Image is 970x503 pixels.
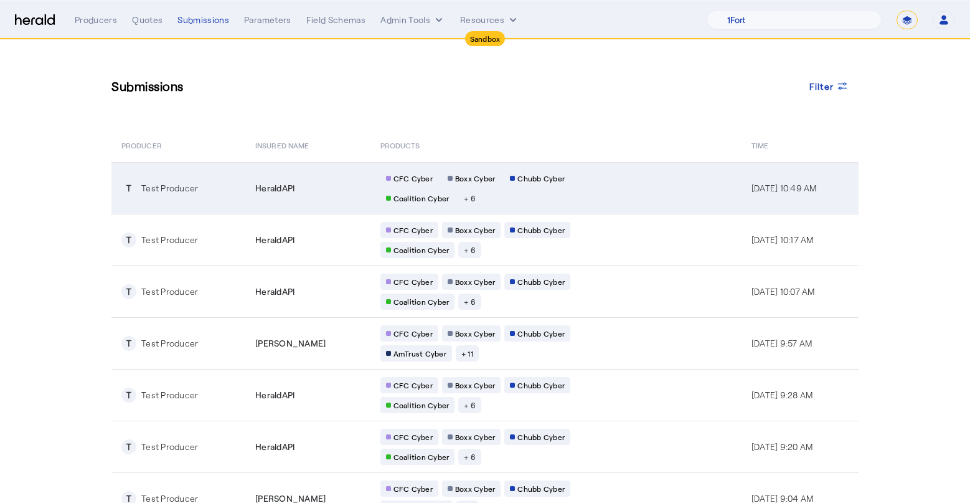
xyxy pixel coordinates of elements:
span: CFC Cyber [393,328,433,338]
span: CFC Cyber [393,432,433,442]
span: Boxx Cyber [455,173,496,183]
span: Chubb Cyber [517,277,565,287]
span: Chubb Cyber [517,225,565,235]
span: + 6 [464,452,476,462]
span: Coalition Cyber [393,400,450,410]
span: + 11 [461,348,473,358]
span: CFC Cyber [393,277,433,287]
span: + 6 [464,400,476,410]
div: Field Schemas [306,14,366,26]
span: Chubb Cyber [517,380,565,390]
div: Test Producer [141,389,198,401]
h3: Submissions [111,77,184,95]
span: PRODUCTS [380,138,420,151]
span: Boxx Cyber [455,484,496,494]
span: Coalition Cyber [393,245,450,255]
div: T [121,232,136,247]
span: Chubb Cyber [517,484,565,494]
span: CFC Cyber [393,484,433,494]
span: HeraldAPI [255,389,294,401]
span: HeraldAPI [255,182,294,194]
span: Time [751,138,768,151]
span: Boxx Cyber [455,380,496,390]
span: Insured Name [255,138,309,151]
span: [DATE] 10:49 AM [751,183,817,193]
span: Coalition Cyber [393,297,450,307]
div: Parameters [244,14,291,26]
span: + 6 [464,297,476,307]
span: [DATE] 9:20 AM [751,441,813,452]
span: HeraldAPI [255,234,294,246]
button: internal dropdown menu [380,14,445,26]
span: + 6 [464,245,476,255]
span: Coalition Cyber [393,452,450,462]
span: Chubb Cyber [517,432,565,442]
div: Quotes [132,14,162,26]
div: Submissions [177,14,229,26]
span: Chubb Cyber [517,328,565,338]
span: CFC Cyber [393,380,433,390]
span: Boxx Cyber [455,277,496,287]
div: Test Producer [141,441,198,453]
div: Test Producer [141,285,198,298]
span: HeraldAPI [255,285,294,298]
span: CFC Cyber [393,173,433,183]
div: Test Producer [141,182,198,194]
span: [DATE] 9:28 AM [751,390,813,400]
img: Herald Logo [15,14,55,26]
span: [DATE] 10:07 AM [751,286,815,297]
div: Test Producer [141,337,198,350]
span: [DATE] 10:17 AM [751,234,814,245]
div: T [121,439,136,454]
span: Boxx Cyber [455,225,496,235]
span: Coalition Cyber [393,193,450,203]
span: CFC Cyber [393,225,433,235]
span: PRODUCER [121,138,162,151]
span: HeraldAPI [255,441,294,453]
button: Filter [799,75,859,97]
div: T [121,181,136,196]
span: AmTrust Cyber [393,348,446,358]
div: T [121,284,136,299]
span: Chubb Cyber [517,173,565,183]
div: T [121,336,136,351]
div: Test Producer [141,234,198,246]
div: T [121,388,136,403]
span: Boxx Cyber [455,432,496,442]
button: Resources dropdown menu [460,14,519,26]
div: Sandbox [465,31,506,46]
div: Producers [75,14,117,26]
span: + 6 [464,193,476,203]
span: [DATE] 9:57 AM [751,338,812,348]
span: [PERSON_NAME] [255,337,326,350]
span: Filter [809,80,834,93]
span: Boxx Cyber [455,328,496,338]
